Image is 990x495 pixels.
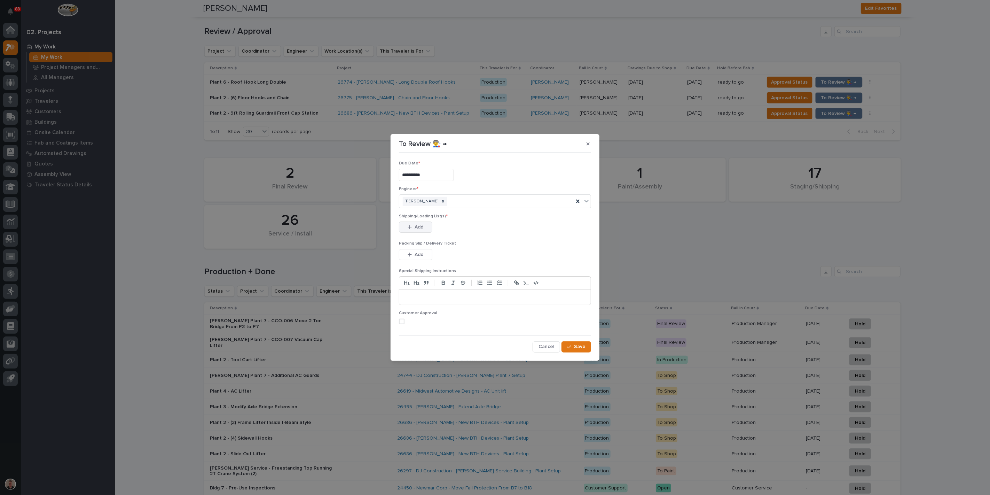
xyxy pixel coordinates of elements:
span: Packing Slip / Delivery Ticket [399,241,456,246]
div: [PERSON_NAME] [403,197,439,206]
span: Save [574,343,586,350]
button: Add [399,222,432,233]
p: To Review 👨‍🏭 → [399,140,447,148]
span: Add [415,252,424,258]
button: Save [561,341,591,353]
span: Cancel [539,343,554,350]
span: Due Date [399,161,420,165]
button: Add [399,249,432,260]
span: Customer Approval [399,311,437,315]
span: Engineer [399,187,418,191]
button: Cancel [533,341,560,353]
span: Special Shipping Instructions [399,269,456,273]
span: Shipping/Loading List(s) [399,214,448,218]
span: Add [415,224,424,230]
